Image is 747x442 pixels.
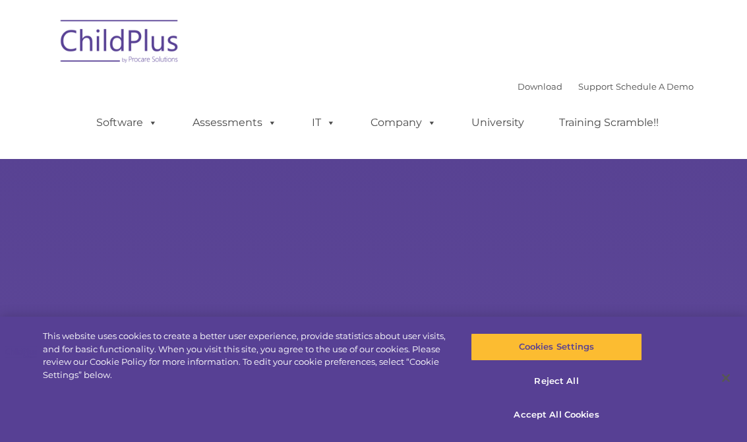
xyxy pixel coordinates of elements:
[518,81,694,92] font: |
[179,110,290,136] a: Assessments
[299,110,349,136] a: IT
[616,81,694,92] a: Schedule A Demo
[471,333,643,361] button: Cookies Settings
[518,81,562,92] a: Download
[711,363,740,393] button: Close
[546,110,672,136] a: Training Scramble!!
[471,401,643,429] button: Accept All Cookies
[43,330,448,381] div: This website uses cookies to create a better user experience, provide statistics about user visit...
[357,110,450,136] a: Company
[471,367,643,395] button: Reject All
[578,81,613,92] a: Support
[83,110,171,136] a: Software
[458,110,537,136] a: University
[54,11,186,77] img: ChildPlus by Procare Solutions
